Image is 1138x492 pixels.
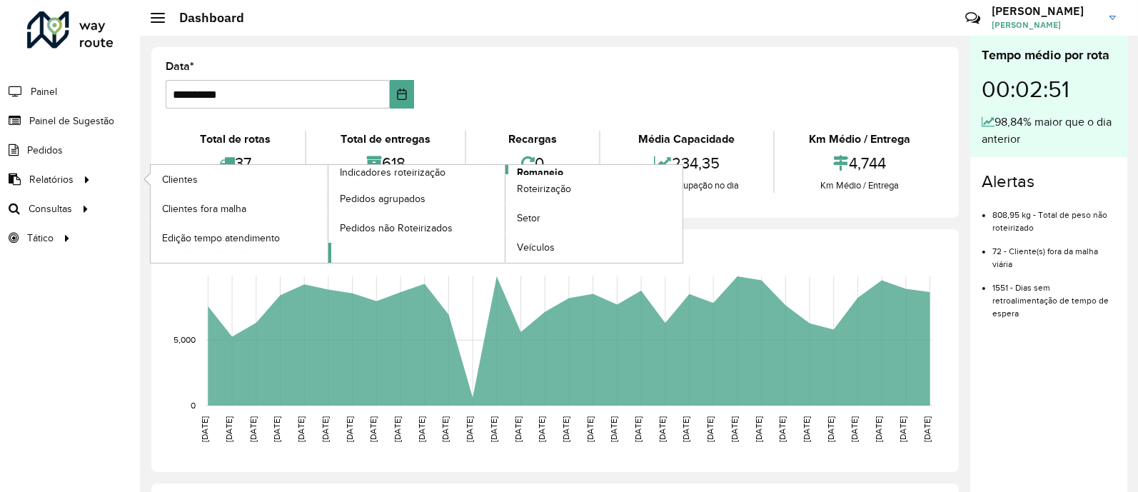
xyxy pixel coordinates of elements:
[29,172,74,187] span: Relatórios
[513,416,523,442] text: [DATE]
[898,416,907,442] text: [DATE]
[151,194,328,223] a: Clientes fora malha
[368,416,378,442] text: [DATE]
[730,416,739,442] text: [DATE]
[922,416,932,442] text: [DATE]
[191,401,196,410] text: 0
[151,165,505,263] a: Indicadores roteirização
[169,148,301,179] div: 37
[992,19,1099,31] span: [PERSON_NAME]
[992,234,1116,271] li: 72 - Cliente(s) fora da malha viária
[248,416,258,442] text: [DATE]
[310,131,461,148] div: Total de entregas
[517,211,540,226] span: Setor
[151,224,328,252] a: Edição tempo atendimento
[224,416,233,442] text: [DATE]
[465,416,474,442] text: [DATE]
[874,416,883,442] text: [DATE]
[705,416,715,442] text: [DATE]
[31,84,57,99] span: Painel
[310,148,461,179] div: 618
[162,201,246,216] span: Clientes fora malha
[604,131,770,148] div: Média Capacidade
[777,416,787,442] text: [DATE]
[29,201,72,216] span: Consultas
[537,416,546,442] text: [DATE]
[169,131,301,148] div: Total de rotas
[489,416,498,442] text: [DATE]
[505,175,683,204] a: Roteirização
[151,165,328,194] a: Clientes
[658,416,667,442] text: [DATE]
[561,416,570,442] text: [DATE]
[29,114,114,129] span: Painel de Sugestão
[604,179,770,193] div: Média de ocupação no dia
[470,131,595,148] div: Recargas
[390,80,414,109] button: Choose Date
[992,4,1099,18] h3: [PERSON_NAME]
[778,131,941,148] div: Km Médio / Entrega
[27,143,63,158] span: Pedidos
[340,165,445,180] span: Indicadores roteirização
[778,179,941,193] div: Km Médio / Entrega
[272,416,281,442] text: [DATE]
[850,416,860,442] text: [DATE]
[345,416,354,442] text: [DATE]
[328,184,505,213] a: Pedidos agrupados
[778,148,941,179] div: 4,744
[992,198,1116,234] li: 808,95 kg - Total de peso não roteirizado
[517,240,555,255] span: Veículos
[470,148,595,179] div: 0
[982,65,1116,114] div: 00:02:51
[340,191,426,206] span: Pedidos agrupados
[200,416,209,442] text: [DATE]
[754,416,763,442] text: [DATE]
[585,416,595,442] text: [DATE]
[957,3,988,34] a: Contato Rápido
[982,171,1116,192] h4: Alertas
[609,416,618,442] text: [DATE]
[296,416,306,442] text: [DATE]
[162,231,280,246] span: Edição tempo atendimento
[417,416,426,442] text: [DATE]
[505,204,683,233] a: Setor
[682,416,691,442] text: [DATE]
[604,148,770,179] div: 234,35
[27,231,54,246] span: Tático
[328,214,505,242] a: Pedidos não Roteirizados
[340,221,453,236] span: Pedidos não Roteirizados
[393,416,402,442] text: [DATE]
[992,271,1116,320] li: 1551 - Dias sem retroalimentação de tempo de espera
[826,416,835,442] text: [DATE]
[173,335,196,344] text: 5,000
[633,416,643,442] text: [DATE]
[165,10,244,26] h2: Dashboard
[440,416,450,442] text: [DATE]
[517,181,571,196] span: Roteirização
[162,172,198,187] span: Clientes
[802,416,811,442] text: [DATE]
[982,114,1116,148] div: 98,84% maior que o dia anterior
[166,58,194,75] label: Data
[328,165,683,263] a: Romaneio
[505,234,683,262] a: Veículos
[321,416,330,442] text: [DATE]
[982,46,1116,65] div: Tempo médio por rota
[517,165,563,180] span: Romaneio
